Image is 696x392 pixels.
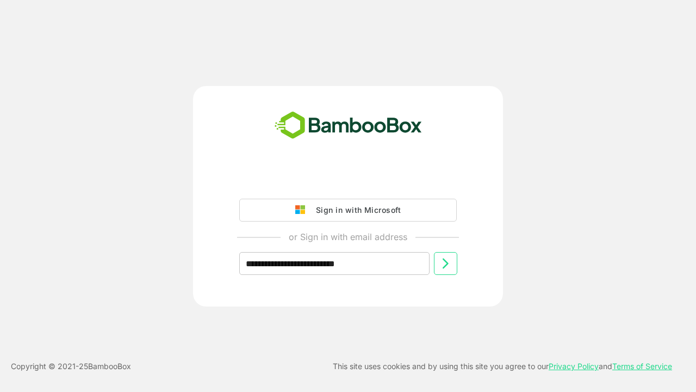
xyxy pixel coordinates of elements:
[269,108,428,144] img: bamboobox
[234,168,462,192] iframe: Sign in with Google Button
[310,203,401,217] div: Sign in with Microsoft
[295,205,310,215] img: google
[612,362,672,371] a: Terms of Service
[333,360,672,373] p: This site uses cookies and by using this site you agree to our and
[11,360,131,373] p: Copyright © 2021- 25 BambooBox
[239,199,457,222] button: Sign in with Microsoft
[289,230,407,243] p: or Sign in with email address
[549,362,599,371] a: Privacy Policy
